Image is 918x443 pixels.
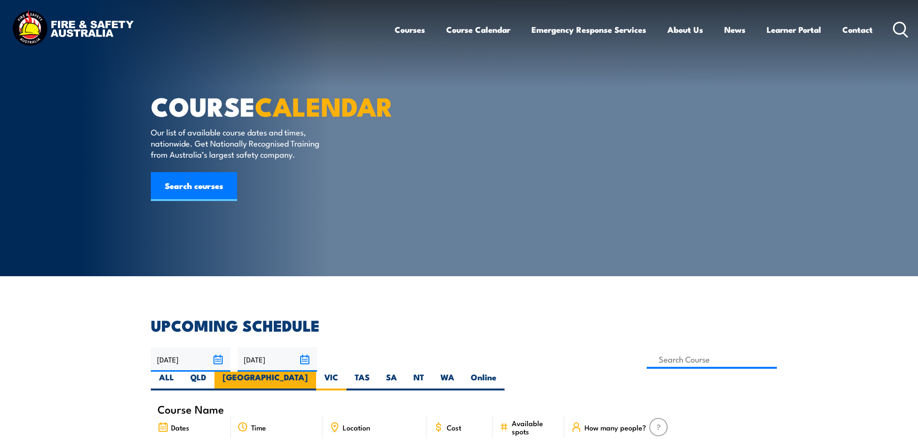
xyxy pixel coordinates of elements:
[585,423,646,431] span: How many people?
[214,372,316,390] label: [GEOGRAPHIC_DATA]
[238,347,317,372] input: To date
[724,17,745,42] a: News
[667,17,703,42] a: About Us
[158,405,224,413] span: Course Name
[182,372,214,390] label: QLD
[255,85,393,125] strong: CALENDAR
[151,94,389,117] h1: COURSE
[405,372,432,390] label: NT
[346,372,378,390] label: TAS
[378,372,405,390] label: SA
[532,17,646,42] a: Emergency Response Services
[432,372,463,390] label: WA
[151,126,327,160] p: Our list of available course dates and times, nationwide. Get Nationally Recognised Training from...
[647,350,777,369] input: Search Course
[151,318,768,332] h2: UPCOMING SCHEDULE
[151,347,230,372] input: From date
[151,372,182,390] label: ALL
[251,423,266,431] span: Time
[842,17,873,42] a: Contact
[151,172,237,201] a: Search courses
[395,17,425,42] a: Courses
[463,372,505,390] label: Online
[343,423,370,431] span: Location
[316,372,346,390] label: VIC
[446,17,510,42] a: Course Calendar
[447,423,461,431] span: Cost
[171,423,189,431] span: Dates
[512,419,558,435] span: Available spots
[767,17,821,42] a: Learner Portal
